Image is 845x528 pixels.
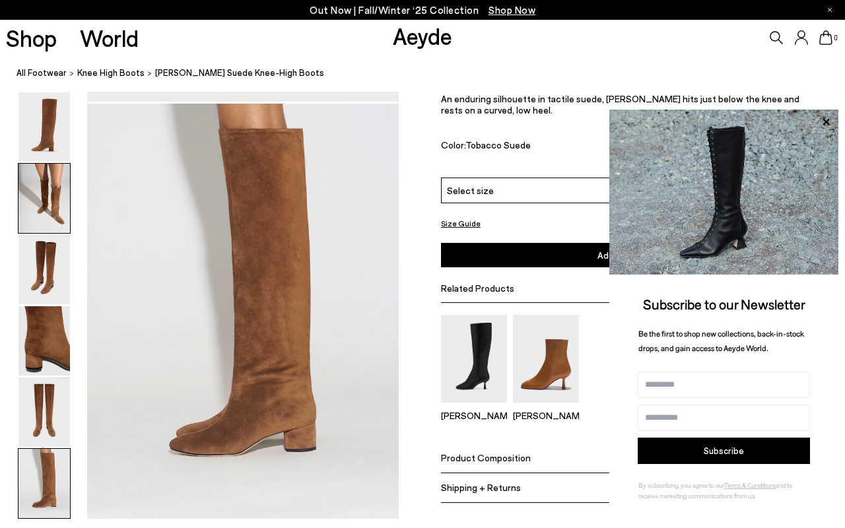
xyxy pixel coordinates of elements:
[441,482,521,494] span: Shipping + Returns
[80,26,139,49] a: World
[441,393,507,421] a: Catherine High Sock Boots [PERSON_NAME]
[441,94,799,116] span: An enduring silhouette in tactile suede, [PERSON_NAME] hits just below the knee and rests on a cu...
[441,453,531,464] span: Product Composition
[609,110,838,275] img: 2a6287a1333c9a56320fd6e7b3c4a9a9.jpg
[447,183,494,197] span: Select size
[513,393,579,421] a: Dorothy Soft Sock Boots [PERSON_NAME]
[77,66,145,80] a: knee high boots
[441,410,507,421] p: [PERSON_NAME]
[18,306,70,376] img: Willa Suede Knee-High Boots - Image 4
[643,296,805,312] span: Subscribe to our Newsletter
[441,282,514,294] span: Related Products
[18,449,70,518] img: Willa Suede Knee-High Boots - Image 6
[638,481,724,489] span: By subscribing, you agree to our
[17,55,845,92] nav: breadcrumb
[513,410,579,421] p: [PERSON_NAME]
[77,67,145,78] span: knee high boots
[155,66,324,80] span: [PERSON_NAME] Suede Knee-High Boots
[465,139,531,150] span: Tobacco Suede
[18,235,70,304] img: Willa Suede Knee-High Boots - Image 3
[638,438,810,464] button: Subscribe
[18,164,70,233] img: Willa Suede Knee-High Boots - Image 2
[18,378,70,447] img: Willa Suede Knee-High Boots - Image 5
[638,329,804,353] span: Be the first to shop new collections, back-in-stock drops, and gain access to Aeyde World.
[441,139,718,154] div: Color:
[832,34,839,42] span: 0
[6,26,57,49] a: Shop
[724,481,776,489] a: Terms & Conditions
[441,244,803,268] button: Add to Cart
[441,215,481,232] button: Size Guide
[597,250,646,261] span: Add to Cart
[393,22,452,49] a: Aeyde
[819,30,832,45] a: 0
[513,315,579,403] img: Dorothy Soft Sock Boots
[17,66,67,80] a: All Footwear
[18,92,70,162] img: Willa Suede Knee-High Boots - Image 1
[441,315,507,403] img: Catherine High Sock Boots
[489,4,535,16] span: Navigate to /collections/new-in
[310,2,535,18] p: Out Now | Fall/Winter ‘25 Collection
